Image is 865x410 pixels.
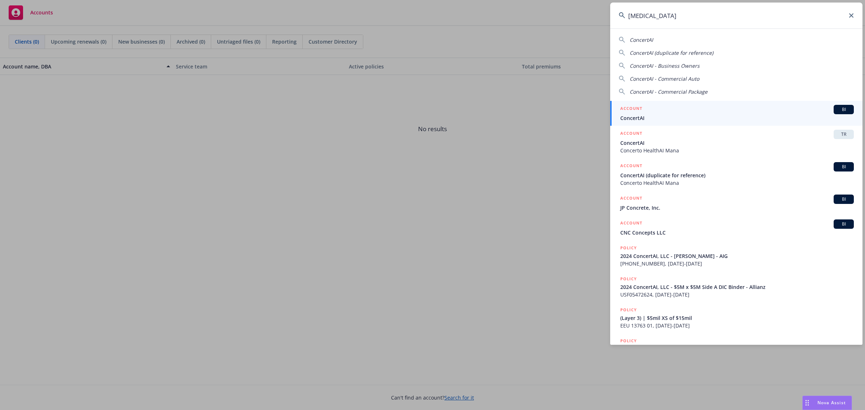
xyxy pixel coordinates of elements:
h5: POLICY [620,306,637,313]
span: Nova Assist [817,400,846,406]
a: POLICY2024 ConcertAI, LLC - [PERSON_NAME] - AIG[PHONE_NUMBER], [DATE]-[DATE] [610,240,862,271]
h5: ACCOUNT [620,105,642,113]
h5: POLICY [620,275,637,282]
span: ConcertAI - Commercial Auto [630,75,699,82]
span: TR [837,131,851,138]
span: CNC Concepts LLC [620,229,854,236]
span: ConcertAI (duplicate for reference) [620,171,854,179]
h5: POLICY [620,337,637,344]
div: Drag to move [803,396,812,410]
span: BI [837,164,851,170]
h5: ACCOUNT [620,195,642,203]
span: 2024 ConcertAI, LLC - $5M x $5M Side A DIC Binder - Allianz [620,283,854,291]
a: ACCOUNTTRConcertAIConcerto HealthAI Mana [610,126,862,158]
span: Concerto HealthAI Mana [620,147,854,154]
h5: POLICY [620,244,637,251]
a: POLICY2024 ConcertAI, LLC - $5M x $5M Side A DIC Binder - AllianzUSF05472624, [DATE]-[DATE] [610,271,862,302]
h5: ACCOUNT [620,219,642,228]
a: POLICY [610,333,862,364]
span: BI [837,221,851,227]
span: ConcertAI [620,139,854,147]
span: [PHONE_NUMBER], [DATE]-[DATE] [620,260,854,267]
span: BI [837,106,851,113]
span: ConcertAI - Commercial Package [630,88,707,95]
h5: ACCOUNT [620,162,642,171]
h5: ACCOUNT [620,130,642,138]
span: (Layer 3) | $5mil XS of $15mil [620,314,854,322]
a: ACCOUNTBIConcertAI (duplicate for reference)Concerto HealthAI Mana [610,158,862,191]
span: ConcertAI - Business Owners [630,62,700,69]
span: 2024 ConcertAI, LLC - [PERSON_NAME] - AIG [620,252,854,260]
span: Concerto HealthAI Mana [620,179,854,187]
a: POLICY(Layer 3) | $5mil XS of $15milEEU 13763 01, [DATE]-[DATE] [610,302,862,333]
span: USF05472624, [DATE]-[DATE] [620,291,854,298]
span: BI [837,196,851,202]
span: ConcertAI [630,36,653,43]
input: Search... [610,3,862,28]
span: ConcertAI (duplicate for reference) [630,49,713,56]
span: JP Concrete, Inc. [620,204,854,211]
a: ACCOUNTBIJP Concrete, Inc. [610,191,862,215]
span: EEU 13763 01, [DATE]-[DATE] [620,322,854,329]
span: ConcertAI [620,114,854,122]
a: ACCOUNTBICNC Concepts LLC [610,215,862,240]
button: Nova Assist [802,396,852,410]
a: ACCOUNTBIConcertAI [610,101,862,126]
